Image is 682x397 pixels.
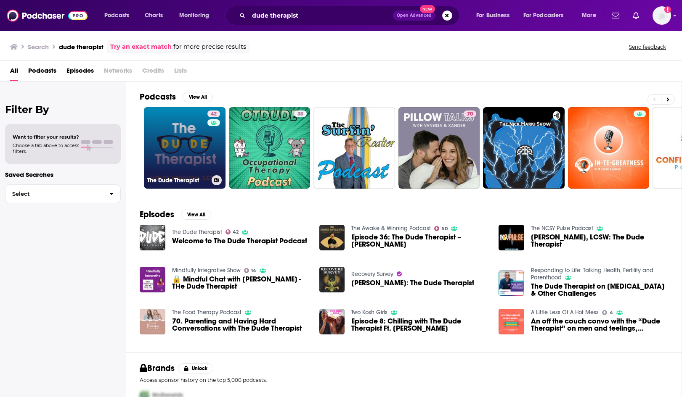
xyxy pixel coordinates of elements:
[653,6,671,25] span: Logged in as sarahhallprinc
[172,276,309,290] span: 🔒 Mindful Chat with [PERSON_NAME] -THe Dude Therapist
[140,209,211,220] a: EpisodesView All
[470,9,520,22] button: open menu
[523,10,564,21] span: For Podcasters
[244,268,257,273] a: 14
[610,311,613,315] span: 4
[211,110,217,118] span: 42
[398,107,480,189] a: 70
[476,10,510,21] span: For Business
[420,5,435,13] span: New
[531,234,668,248] a: Eli Weinstein, LCSW: The Dude Therapist
[140,225,165,250] img: Welcome to The Dude Therapist Podcast
[351,318,488,332] span: Episode 8: Chilling with The Dude Therapist Ft. [PERSON_NAME]
[142,64,164,81] span: Credits
[234,6,467,25] div: Search podcasts, credits, & more...
[207,110,220,117] a: 42
[5,103,121,116] h2: Filter By
[140,309,165,334] img: 70. Parenting and Having Hard Conversations with The Dude Therapist
[582,10,596,21] span: More
[172,229,222,236] a: The Dude Therapist
[28,43,49,51] h3: Search
[13,134,79,140] span: Want to filter your results?
[28,64,56,81] a: Podcasts
[140,92,176,102] h2: Podcasts
[629,8,642,23] a: Show notifications dropdown
[664,6,671,13] svg: Add a profile image
[110,42,172,52] a: Try an exact match
[10,64,18,81] a: All
[518,9,576,22] button: open menu
[602,310,613,315] a: 4
[178,363,214,373] button: Unlock
[172,267,241,274] a: Mindfully Integrative Show
[531,234,668,248] span: [PERSON_NAME], LCSW: The Dude Therapist
[145,10,163,21] span: Charts
[351,271,393,278] a: Recovery Survey
[653,6,671,25] button: Show profile menu
[351,234,488,248] span: Episode 36: The Dude Therapist – [PERSON_NAME]
[173,42,246,52] span: for more precise results
[319,225,345,250] a: Episode 36: The Dude Therapist – Eli Weinstein
[531,318,668,332] a: An off the couch convo with the “Dude Therapist” on men and feelings, fatherhood and marriage!
[531,283,668,297] a: The Dude Therapist on Infertility & Other Challenges
[249,9,393,22] input: Search podcasts, credits, & more...
[66,64,94,81] a: Episodes
[351,234,488,248] a: Episode 36: The Dude Therapist – Eli Weinstein
[172,276,309,290] a: 🔒 Mindful Chat with Eli Wienstein -THe Dude Therapist
[140,363,175,373] h2: Brands
[5,191,103,197] span: Select
[104,64,132,81] span: Networks
[442,227,448,231] span: 50
[7,8,88,24] img: Podchaser - Follow, Share and Rate Podcasts
[351,279,474,287] a: Eli Weinstein: The Dude Therapist
[499,309,524,334] img: An off the couch convo with the “Dude Therapist” on men and feelings, fatherhood and marriage!
[251,269,256,273] span: 14
[351,309,387,316] a: Two Kosh Girls
[144,107,226,189] a: 42The Dude Therapist
[653,6,671,25] img: User Profile
[464,110,476,117] a: 70
[608,8,623,23] a: Show notifications dropdown
[140,92,213,102] a: PodcastsView All
[531,309,599,316] a: A Little Less Of A Hot Mess
[139,9,168,22] a: Charts
[172,318,309,332] a: 70. Parenting and Having Hard Conversations with The Dude Therapist
[13,142,79,154] span: Choose a tab above to access filters.
[147,177,208,184] h3: The Dude Therapist
[531,283,668,297] span: The Dude Therapist on [MEDICAL_DATA] & Other Challenges
[319,267,345,292] img: Eli Weinstein: The Dude Therapist
[626,43,669,50] button: Send feedback
[172,237,307,245] a: Welcome to The Dude Therapist Podcast
[181,210,211,220] button: View All
[172,309,241,316] a: The Food Therapy Podcast
[499,225,524,250] a: Eli Weinstein, LCSW: The Dude Therapist
[226,229,239,234] a: 42
[319,309,345,334] img: Episode 8: Chilling with The Dude Therapist Ft. Eli Weinstein
[393,11,435,21] button: Open AdvancedNew
[499,271,524,296] img: The Dude Therapist on Infertility & Other Challenges
[351,318,488,332] a: Episode 8: Chilling with The Dude Therapist Ft. Eli Weinstein
[174,64,187,81] span: Lists
[173,9,220,22] button: open menu
[104,10,129,21] span: Podcasts
[297,110,303,118] span: 30
[233,230,239,234] span: 42
[179,10,209,21] span: Monitoring
[59,43,103,51] h3: dude therapist
[140,267,165,292] a: 🔒 Mindful Chat with Eli Wienstein -THe Dude Therapist
[98,9,140,22] button: open menu
[531,267,653,281] a: Responding to Life: Talking Health, Fertility and Parenthood
[5,171,121,179] p: Saved Searches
